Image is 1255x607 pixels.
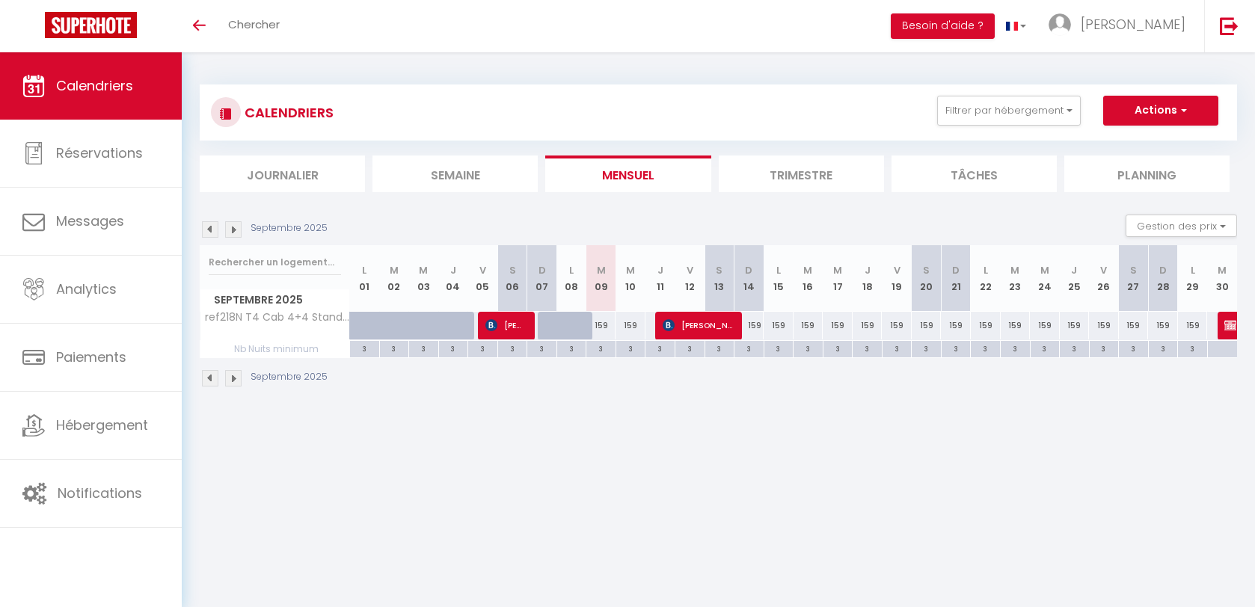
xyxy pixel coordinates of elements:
div: 3 [586,341,616,355]
button: Actions [1103,96,1218,126]
th: 20 [912,245,942,312]
span: Hébergement [56,416,148,434]
th: 30 [1207,245,1237,312]
li: Tâches [892,155,1057,192]
th: 01 [350,245,380,312]
th: 10 [616,245,645,312]
div: 3 [527,341,556,355]
th: 27 [1119,245,1149,312]
abbr: V [894,263,900,277]
div: 3 [380,341,409,355]
div: 159 [1060,312,1090,339]
abbr: S [1130,263,1137,277]
div: 159 [941,312,971,339]
abbr: J [450,263,456,277]
div: 3 [912,341,941,355]
abbr: D [1159,263,1167,277]
th: 26 [1089,245,1119,312]
abbr: M [1010,263,1019,277]
div: 3 [971,341,1000,355]
div: 159 [1148,312,1178,339]
button: Gestion des prix [1126,215,1237,237]
abbr: V [687,263,693,277]
abbr: L [362,263,366,277]
th: 08 [556,245,586,312]
th: 11 [645,245,675,312]
abbr: V [1100,263,1107,277]
abbr: M [1218,263,1227,277]
div: 159 [1178,312,1208,339]
li: Mensuel [545,155,711,192]
img: ... [1049,13,1071,36]
div: 3 [823,341,853,355]
span: Messages [56,212,124,230]
div: 3 [616,341,645,355]
abbr: S [923,263,930,277]
div: 3 [1031,341,1060,355]
div: 159 [882,312,912,339]
abbr: M [597,263,606,277]
abbr: D [952,263,960,277]
div: 3 [675,341,705,355]
span: Paiements [56,348,126,366]
div: 159 [1001,312,1031,339]
div: 3 [1149,341,1178,355]
div: 3 [764,341,794,355]
abbr: M [1040,263,1049,277]
h3: CALENDRIERS [241,96,334,129]
img: Super Booking [45,12,137,38]
th: 15 [764,245,794,312]
div: 3 [794,341,823,355]
th: 25 [1060,245,1090,312]
div: 3 [734,341,764,355]
li: Semaine [372,155,538,192]
div: 159 [971,312,1001,339]
abbr: J [1071,263,1077,277]
div: 3 [498,341,527,355]
th: 24 [1030,245,1060,312]
div: 159 [1089,312,1119,339]
th: 19 [882,245,912,312]
span: [PERSON_NAME] [1081,15,1185,34]
div: 159 [1119,312,1149,339]
div: 3 [1090,341,1119,355]
div: 3 [1001,341,1030,355]
abbr: L [1191,263,1195,277]
div: 3 [439,341,468,355]
abbr: S [509,263,516,277]
abbr: L [984,263,988,277]
th: 29 [1178,245,1208,312]
abbr: J [865,263,871,277]
th: 14 [734,245,764,312]
abbr: J [657,263,663,277]
div: 3 [705,341,734,355]
th: 21 [941,245,971,312]
th: 28 [1148,245,1178,312]
li: Trimestre [719,155,884,192]
li: Planning [1064,155,1230,192]
abbr: M [390,263,399,277]
abbr: D [538,263,546,277]
span: ref218N T4 Cab 4+4 Standard [203,312,352,323]
li: Journalier [200,155,365,192]
div: 159 [734,312,764,339]
div: 159 [1030,312,1060,339]
th: 06 [497,245,527,312]
div: 159 [823,312,853,339]
abbr: S [716,263,722,277]
abbr: L [776,263,781,277]
span: [PERSON_NAME] [663,311,732,339]
div: 3 [1060,341,1089,355]
span: Chercher [228,16,280,32]
abbr: D [745,263,752,277]
div: 3 [350,341,379,355]
abbr: M [833,263,842,277]
th: 13 [705,245,734,312]
abbr: M [803,263,812,277]
div: 3 [1119,341,1148,355]
th: 09 [586,245,616,312]
div: 159 [794,312,823,339]
div: 159 [853,312,883,339]
th: 17 [823,245,853,312]
th: 03 [409,245,439,312]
